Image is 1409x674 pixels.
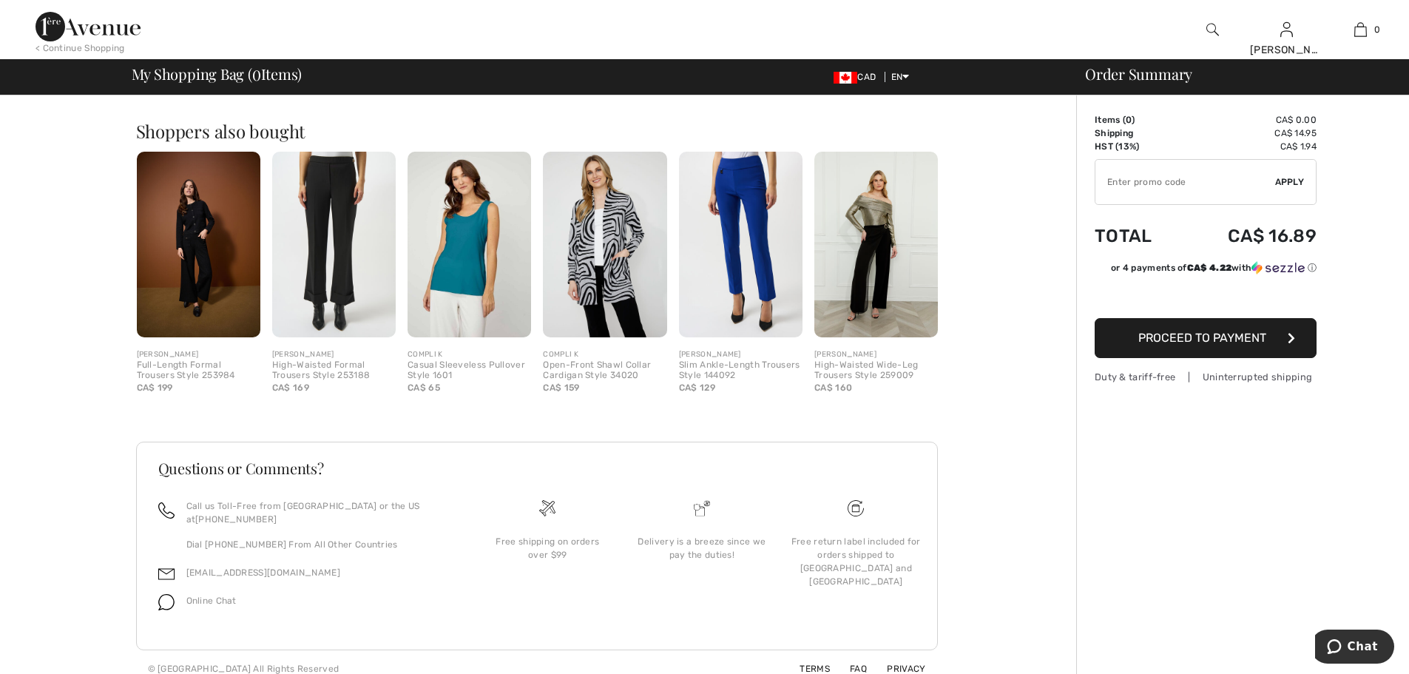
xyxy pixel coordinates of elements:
[158,566,175,582] img: email
[1067,67,1400,81] div: Order Summary
[36,12,141,41] img: 1ère Avenue
[137,349,260,360] div: [PERSON_NAME]
[132,67,303,81] span: My Shopping Bag ( Items)
[1280,21,1293,38] img: My Info
[1182,127,1317,140] td: CA$ 14.95
[186,596,237,606] span: Online Chat
[1187,263,1231,273] span: CA$ 4.22
[1095,318,1317,358] button: Proceed to Payment
[543,383,579,393] span: CA$ 159
[186,567,340,578] a: [EMAIL_ADDRESS][DOMAIN_NAME]
[679,383,715,393] span: CA$ 129
[694,500,710,516] img: Delivery is a breeze since we pay the duties!
[1095,211,1182,261] td: Total
[136,122,950,140] h2: Shoppers also bought
[637,535,767,562] div: Delivery is a breeze since we pay the duties!
[252,63,261,82] span: 0
[408,349,531,360] div: COMPLI K
[137,152,260,337] img: Full-Length Formal Trousers Style 253984
[1138,331,1266,345] span: Proceed to Payment
[1374,23,1380,36] span: 0
[814,360,938,381] div: High-Waisted Wide-Leg Trousers Style 259009
[814,383,852,393] span: CA$ 160
[186,499,453,526] p: Call us Toll-Free from [GEOGRAPHIC_DATA] or the US at
[1182,211,1317,261] td: CA$ 16.89
[272,360,396,381] div: High-Waisted Formal Trousers Style 253188
[679,349,803,360] div: [PERSON_NAME]
[36,41,125,55] div: < Continue Shopping
[1111,261,1317,274] div: or 4 payments of with
[408,360,531,381] div: Casual Sleeveless Pullover Style 1601
[791,535,921,588] div: Free return label included for orders shipped to [GEOGRAPHIC_DATA] and [GEOGRAPHIC_DATA]
[195,514,277,525] a: [PHONE_NUMBER]
[869,664,925,674] a: Privacy
[814,349,938,360] div: [PERSON_NAME]
[1095,160,1275,204] input: Promo code
[679,152,803,337] img: Slim Ankle-Length Trousers Style 144092
[482,535,612,562] div: Free shipping on orders over $99
[848,500,864,516] img: Free shipping on orders over $99
[1182,140,1317,153] td: CA$ 1.94
[834,72,882,82] span: CAD
[272,152,396,337] img: High-Waisted Formal Trousers Style 253188
[1324,21,1396,38] a: 0
[158,502,175,519] img: call
[1251,261,1305,274] img: Sezzle
[1315,630,1394,667] iframe: Opens a widget where you can chat to one of our agents
[1095,370,1317,384] div: Duty & tariff-free | Uninterrupted shipping
[1354,21,1367,38] img: My Bag
[1126,115,1132,125] span: 0
[1275,175,1305,189] span: Apply
[782,664,830,674] a: Terms
[158,461,916,476] h3: Questions or Comments?
[1250,42,1322,58] div: [PERSON_NAME]
[1280,22,1293,36] a: Sign In
[272,349,396,360] div: [PERSON_NAME]
[137,360,260,381] div: Full-Length Formal Trousers Style 253984
[891,72,910,82] span: EN
[814,152,938,337] img: High-Waisted Wide-Leg Trousers Style 259009
[543,360,666,381] div: Open-Front Shawl Collar Cardigan Style 34020
[1095,127,1182,140] td: Shipping
[679,360,803,381] div: Slim Ankle-Length Trousers Style 144092
[408,383,440,393] span: CA$ 65
[408,152,531,337] img: Casual Sleeveless Pullover Style 1601
[1206,21,1219,38] img: search the website
[543,152,666,337] img: Open-Front Shawl Collar Cardigan Style 34020
[543,349,666,360] div: COMPLI K
[1095,280,1317,313] iframe: PayPal-paypal
[1095,261,1317,280] div: or 4 payments ofCA$ 4.22withSezzle Click to learn more about Sezzle
[834,72,857,84] img: Canadian Dollar
[832,664,867,674] a: FAQ
[186,538,453,551] p: Dial [PHONE_NUMBER] From All Other Countries
[1095,113,1182,127] td: Items ( )
[539,500,555,516] img: Free shipping on orders over $99
[158,594,175,610] img: chat
[272,383,309,393] span: CA$ 169
[137,383,173,393] span: CA$ 199
[1095,140,1182,153] td: HST (13%)
[1182,113,1317,127] td: CA$ 0.00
